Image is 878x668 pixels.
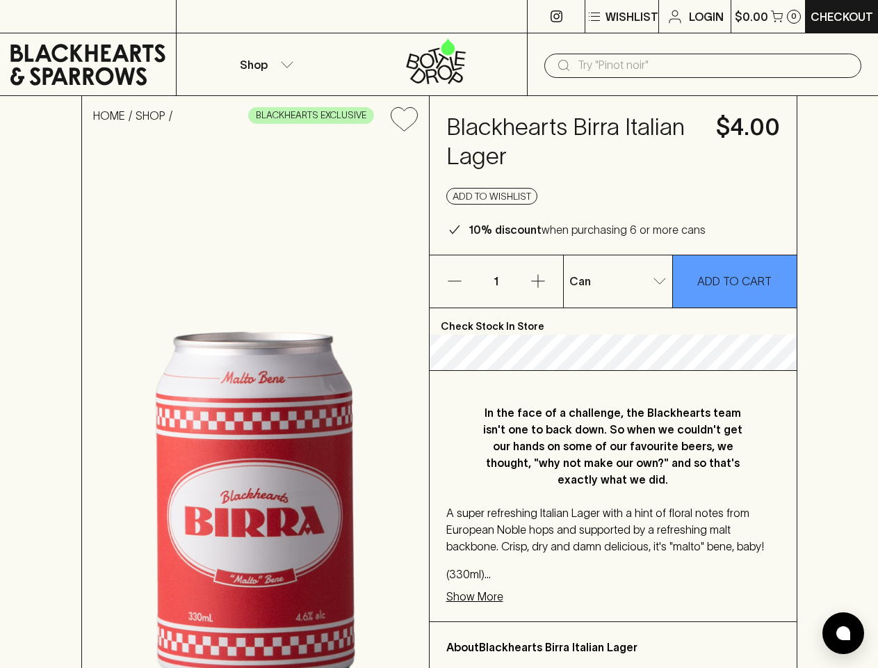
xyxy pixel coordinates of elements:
[177,8,188,25] p: ⠀
[689,8,724,25] p: Login
[697,273,772,289] p: ADD TO CART
[446,188,537,205] button: Add to wishlist
[569,273,591,289] p: Can
[578,54,850,77] input: Try "Pinot noir"
[240,56,268,73] p: Shop
[836,626,850,640] img: bubble-icon
[446,588,503,605] p: Show More
[474,404,752,488] p: In the face of a challenge, the Blackhearts team isn't one to back down. So when we couldn't get ...
[716,113,780,142] h4: $4.00
[446,504,780,555] p: A super refreshing Italian Lager with a hint of floral notes from European Noble hops and support...
[673,255,797,308] button: ADD TO CART
[446,566,780,582] p: (330ml) 4.6% ABV
[811,8,873,25] p: Checkout
[564,267,672,295] div: Can
[446,639,780,655] p: About Blackhearts Birra Italian Lager
[249,109,373,122] span: BLACKHEARTS EXCLUSIVE
[430,308,797,335] p: Check Stock In Store
[605,8,658,25] p: Wishlist
[469,221,706,238] p: when purchasing 6 or more cans
[480,255,513,308] p: 1
[469,223,542,236] b: 10% discount
[136,109,165,122] a: SHOP
[791,13,797,20] p: 0
[177,33,352,95] button: Shop
[93,109,125,122] a: HOME
[446,113,699,171] h4: Blackhearts Birra Italian Lager
[385,102,423,137] button: Add to wishlist
[735,8,768,25] p: $0.00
